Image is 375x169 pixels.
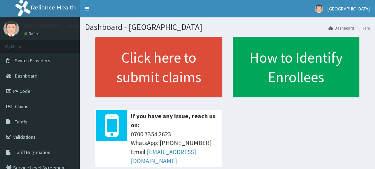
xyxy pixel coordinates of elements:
[24,23,82,29] p: [GEOGRAPHIC_DATA]
[85,23,370,32] h1: Dashboard - [GEOGRAPHIC_DATA]
[15,119,27,125] span: Tariffs
[131,148,196,165] a: [EMAIL_ADDRESS][DOMAIN_NAME]
[95,37,222,97] a: Click here to submit claims
[131,112,215,129] b: If you have any issue, reach us on:
[329,25,354,31] a: Dashboard
[233,37,360,97] a: How to Identify Enrollees
[15,149,50,155] span: Tariff Negotiation
[327,6,370,12] span: [GEOGRAPHIC_DATA]
[355,25,370,31] li: Here
[315,5,323,13] img: User Image
[15,103,28,110] span: Claims
[131,130,219,166] span: 0700 7354 2623 WhatsApp: [PHONE_NUMBER] Email:
[15,73,37,79] span: Dashboard
[24,31,41,36] a: Online
[15,57,50,64] span: Switch Providers
[3,21,19,37] img: User Image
